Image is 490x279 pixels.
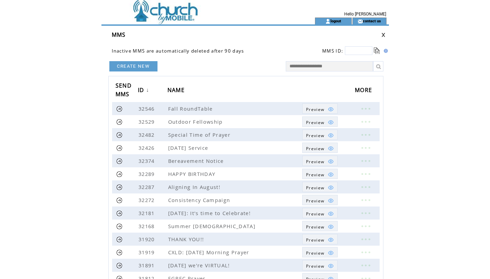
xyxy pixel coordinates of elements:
span: Aligning In August! [168,183,222,190]
span: ID [138,85,146,97]
span: [DATE] we're VIRTUAL! [168,262,232,269]
span: 31891 [139,262,156,269]
img: eye.png [328,237,334,243]
span: Inactive MMS are automatically deleted after 90 days [112,48,244,54]
span: [DATE]: It's time to Celebrate! [168,210,252,216]
span: MMS ID: [322,48,343,54]
img: eye.png [328,119,334,125]
span: THANK YOU!! [168,236,206,243]
span: Hello [PERSON_NAME] [344,12,386,16]
span: HAPPY BIRTHDAY [168,170,217,177]
span: Bereavement Notice [168,157,226,164]
img: help.gif [382,49,388,53]
span: 32546 [139,105,156,112]
span: 32168 [139,223,156,230]
a: Preview [302,247,338,257]
span: Show MMS preview [306,211,324,217]
img: contact_us_icon.gif [358,19,363,24]
span: Show MMS preview [306,185,324,191]
span: 32529 [139,118,156,125]
span: 32272 [139,197,156,203]
a: Preview [302,195,338,205]
span: Show MMS preview [306,172,324,178]
span: 32374 [139,157,156,164]
span: 32426 [139,144,156,151]
span: SEND MMS [116,80,132,101]
img: eye.png [328,224,334,230]
a: ID↓ [138,84,151,97]
img: account_icon.gif [325,19,330,24]
span: 32482 [139,131,156,138]
span: Summer [DEMOGRAPHIC_DATA] [168,223,257,230]
a: Preview [302,169,338,179]
a: contact us [363,19,381,23]
img: eye.png [328,263,334,269]
a: Preview [302,143,338,153]
a: Preview [302,116,338,127]
span: 32181 [139,210,156,216]
img: eye.png [328,106,334,112]
img: eye.png [328,211,334,217]
a: Preview [302,221,338,231]
span: Show MMS preview [306,224,324,230]
span: Show MMS preview [306,133,324,138]
img: eye.png [328,145,334,152]
img: eye.png [328,171,334,178]
span: Show MMS preview [306,198,324,204]
a: Preview [302,103,338,114]
span: MMS [112,31,126,38]
span: Show MMS preview [306,146,324,152]
span: Show MMS preview [306,237,324,243]
img: eye.png [328,132,334,138]
a: Preview [302,234,338,244]
span: NAME [167,85,186,97]
span: CXLD: [DATE] Morning Prayer [168,249,251,256]
span: MORE [355,85,374,97]
span: Consistency Campaign [168,197,232,203]
span: Show MMS preview [306,159,324,165]
span: 32289 [139,170,156,177]
a: Preview [302,156,338,166]
img: eye.png [328,158,334,165]
a: Preview [302,182,338,192]
img: eye.png [328,198,334,204]
img: eye.png [328,185,334,191]
a: logout [330,19,341,23]
span: Show MMS preview [306,250,324,256]
a: Preview [302,130,338,140]
a: Preview [302,208,338,218]
span: 31920 [139,236,156,243]
span: 32287 [139,183,156,190]
a: NAME [167,84,188,97]
span: [DATE] Service [168,144,210,151]
a: CREATE NEW [109,61,157,71]
span: Show MMS preview [306,120,324,125]
span: Fall RoundTable [168,105,215,112]
span: 31919 [139,249,156,256]
span: Show MMS preview [306,263,324,269]
span: Outdoor Fellowship [168,118,225,125]
span: Special Time of Prayer [168,131,232,138]
a: Preview [302,260,338,270]
img: eye.png [328,250,334,256]
span: Show MMS preview [306,107,324,112]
